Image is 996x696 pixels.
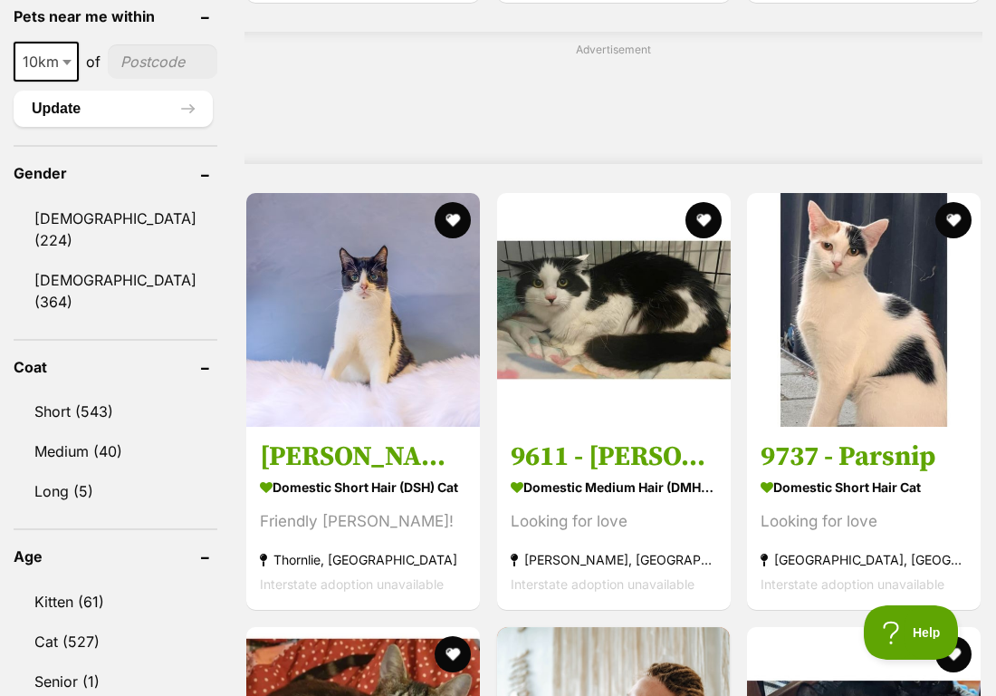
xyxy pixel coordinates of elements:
span: Interstate adoption unavailable [761,576,944,592]
button: favourite [935,202,972,238]
strong: Domestic Short Hair (DSH) Cat [260,474,466,500]
a: Cat (527) [14,623,217,661]
input: postcode [108,44,217,79]
a: Short (543) [14,392,217,430]
img: 9611 - Milo - Domestic Medium Hair (DMH) Cat [497,193,731,427]
span: 10km [15,49,77,74]
header: Gender [14,165,217,181]
img: Ferris - Domestic Short Hair (DSH) Cat [246,193,480,427]
span: Interstate adoption unavailable [511,576,694,592]
div: Looking for love [511,509,717,534]
a: 9737 - Parsnip Domestic Short Hair Cat Looking for love [GEOGRAPHIC_DATA], [GEOGRAPHIC_DATA] Inte... [747,426,981,610]
a: 9611 - [PERSON_NAME] Domestic Medium Hair (DMH) Cat Looking for love [PERSON_NAME], [GEOGRAPHIC_D... [497,426,731,610]
strong: Domestic Medium Hair (DMH) Cat [511,474,717,500]
div: Advertisement [244,32,982,164]
a: Medium (40) [14,432,217,470]
strong: Domestic Short Hair Cat [761,474,967,500]
button: Update [14,91,213,127]
strong: Thornlie, [GEOGRAPHIC_DATA] [260,547,466,572]
div: Looking for love [761,509,967,534]
h3: [PERSON_NAME] [260,440,466,474]
span: of [86,51,101,72]
header: Coat [14,359,217,375]
button: favourite [935,636,972,672]
button: favourite [435,636,471,672]
button: favourite [435,202,471,238]
h3: 9611 - [PERSON_NAME] [511,440,717,474]
header: Pets near me within [14,8,217,24]
a: Long (5) [14,472,217,510]
img: 9737 - Parsnip - Domestic Short Hair Cat [747,193,981,427]
a: [DEMOGRAPHIC_DATA] (364) [14,261,217,321]
h3: 9737 - Parsnip [761,440,967,474]
span: 10km [14,42,79,82]
a: [PERSON_NAME] Domestic Short Hair (DSH) Cat Friendly [PERSON_NAME]! Thornlie, [GEOGRAPHIC_DATA] I... [246,426,480,610]
strong: [PERSON_NAME], [GEOGRAPHIC_DATA] [511,547,717,572]
div: Friendly [PERSON_NAME]! [260,509,466,534]
a: [DEMOGRAPHIC_DATA] (224) [14,199,217,259]
button: favourite [685,202,721,238]
iframe: Help Scout Beacon - Open [864,605,960,660]
header: Age [14,548,217,565]
span: Interstate adoption unavailable [260,576,444,592]
a: Kitten (61) [14,583,217,621]
strong: [GEOGRAPHIC_DATA], [GEOGRAPHIC_DATA] [761,547,967,572]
